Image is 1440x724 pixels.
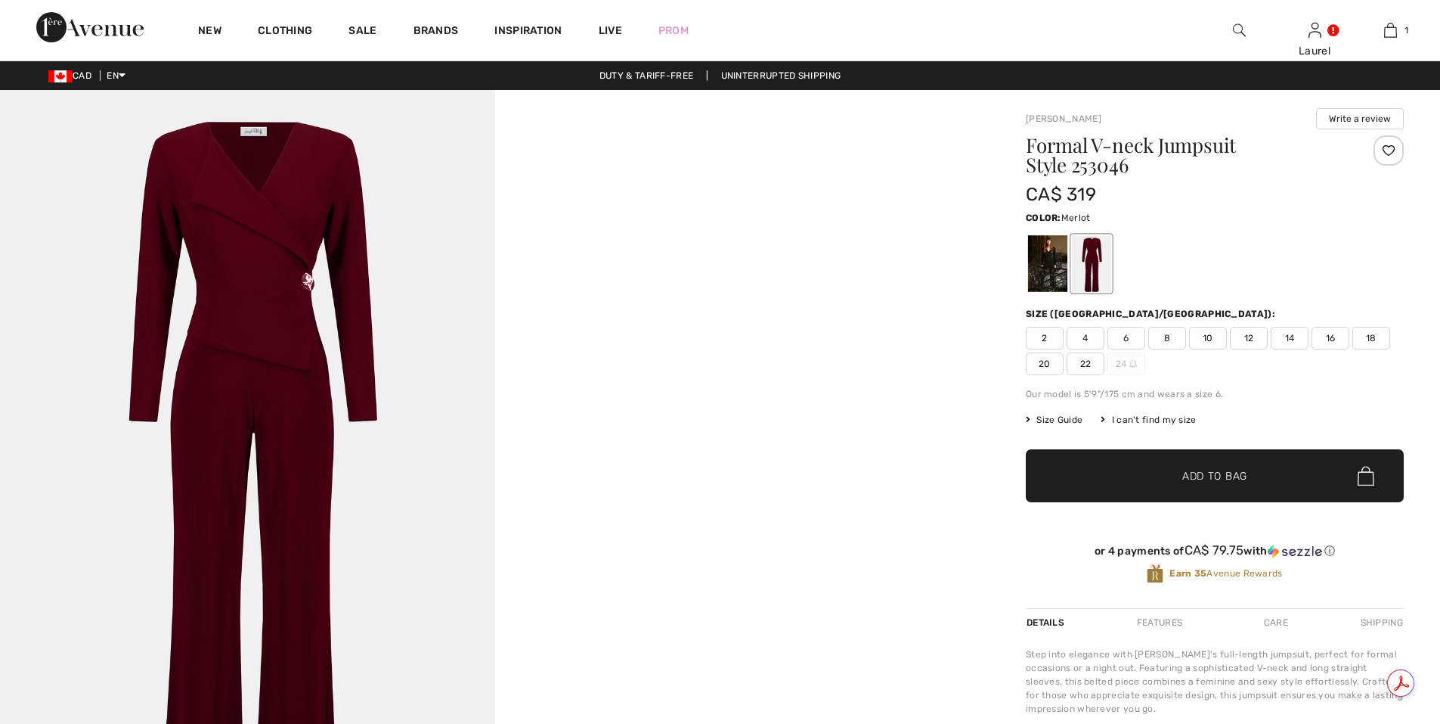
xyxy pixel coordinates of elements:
[1101,413,1196,427] div: I can't find my size
[258,24,312,40] a: Clothing
[1026,648,1404,716] div: Step into elegance with [PERSON_NAME]'s full-length jumpsuit, perfect for formal occasions or a n...
[1357,609,1404,636] div: Shipping
[658,23,689,39] a: Prom
[1107,353,1145,375] span: 24
[1026,387,1404,401] div: Our model is 5'9"/175 cm and wears a size 6.
[1271,327,1308,350] span: 14
[348,24,376,40] a: Sale
[1233,21,1246,39] img: search the website
[1026,609,1068,636] div: Details
[36,12,144,42] img: 1ère Avenue
[1129,360,1137,368] img: ring-m.svg
[1352,327,1390,350] span: 18
[1277,43,1352,59] div: Laurel
[1404,23,1408,37] span: 1
[1182,468,1247,484] span: Add to Bag
[1268,545,1322,558] img: Sezzle
[198,24,221,40] a: New
[107,70,125,81] span: EN
[1072,235,1111,292] div: Merlot
[1028,235,1067,292] div: Black
[1308,23,1321,37] a: Sign In
[1026,413,1082,427] span: Size Guide
[1061,213,1091,223] span: Merlot
[48,70,98,81] span: CAD
[1169,567,1282,580] span: Avenue Rewards
[1185,542,1244,558] span: CA$ 79.75
[494,24,562,40] span: Inspiration
[1067,353,1104,375] span: 22
[1026,353,1064,375] span: 20
[413,24,459,40] a: Brands
[1311,327,1349,350] span: 16
[1026,327,1064,350] span: 2
[1308,21,1321,39] img: My Info
[1251,609,1301,636] div: Care
[1026,184,1096,205] span: CA$ 319
[1026,449,1404,502] button: Add to Bag
[1148,327,1186,350] span: 8
[1316,108,1404,129] button: Write a review
[1026,307,1278,321] div: Size ([GEOGRAPHIC_DATA]/[GEOGRAPHIC_DATA]):
[1147,564,1163,584] img: Avenue Rewards
[48,70,73,82] img: Canadian Dollar
[599,23,622,39] a: Live
[495,90,990,337] video: Your browser does not support the video tag.
[1067,327,1104,350] span: 4
[1384,21,1397,39] img: My Bag
[1124,609,1195,636] div: Features
[1107,327,1145,350] span: 6
[1026,113,1101,124] a: [PERSON_NAME]
[1026,213,1061,223] span: Color:
[1026,543,1404,558] div: or 4 payments of with
[1026,135,1341,175] h1: Formal V-neck Jumpsuit Style 253046
[1353,21,1427,39] a: 1
[1358,466,1374,486] img: Bag.svg
[1169,568,1206,579] strong: Earn 35
[1189,327,1227,350] span: 10
[1230,327,1268,350] span: 12
[1026,543,1404,564] div: or 4 payments ofCA$ 79.75withSezzle Click to learn more about Sezzle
